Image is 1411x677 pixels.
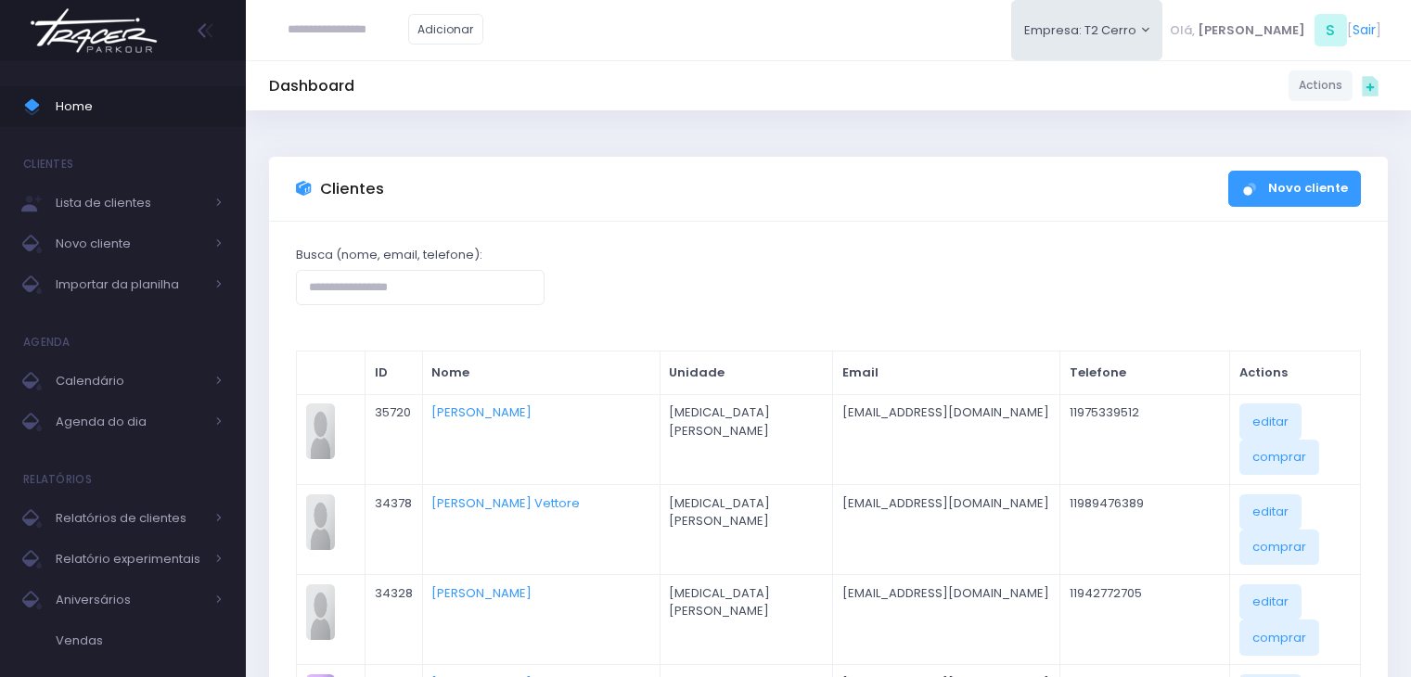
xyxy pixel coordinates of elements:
td: 11989476389 [1060,484,1230,574]
span: Vendas [56,629,223,653]
td: [MEDICAL_DATA] [PERSON_NAME] [660,394,832,484]
span: Calendário [56,369,204,393]
th: Telefone [1060,351,1230,395]
td: 35720 [366,394,423,484]
span: Aniversários [56,588,204,612]
td: 11975339512 [1060,394,1230,484]
h5: Dashboard [269,77,354,96]
th: Email [832,351,1059,395]
a: Sair [1353,20,1376,40]
td: 11942772705 [1060,575,1230,665]
span: Relatórios de clientes [56,506,204,530]
a: [PERSON_NAME] [431,584,532,602]
label: Busca (nome, email, telefone): [296,246,482,264]
th: Actions [1230,351,1361,395]
a: comprar [1239,620,1319,655]
th: Nome [422,351,660,395]
a: Actions [1289,70,1353,101]
span: Importar da planilha [56,273,204,297]
a: [PERSON_NAME] Vettore [431,494,580,512]
span: Relatório experimentais [56,547,204,571]
a: editar [1239,494,1302,530]
a: Novo cliente [1228,171,1361,207]
span: Agenda do dia [56,410,204,434]
td: 34328 [366,575,423,665]
h4: Relatórios [23,461,92,498]
td: [MEDICAL_DATA] [PERSON_NAME] [660,575,832,665]
a: editar [1239,403,1302,439]
span: Home [56,95,223,119]
a: [PERSON_NAME] [431,403,532,421]
td: 34378 [366,484,423,574]
td: [MEDICAL_DATA] [PERSON_NAME] [660,484,832,574]
th: Unidade [660,351,832,395]
a: comprar [1239,440,1319,475]
span: Olá, [1170,21,1195,40]
th: ID [366,351,423,395]
span: [PERSON_NAME] [1198,21,1305,40]
h4: Agenda [23,324,71,361]
span: S [1315,14,1347,46]
h3: Clientes [320,180,384,198]
a: comprar [1239,530,1319,565]
td: [EMAIL_ADDRESS][DOMAIN_NAME] [832,575,1059,665]
a: editar [1239,584,1302,620]
div: [ ] [1162,9,1388,51]
span: Novo cliente [56,232,204,256]
span: Lista de clientes [56,191,204,215]
td: [EMAIL_ADDRESS][DOMAIN_NAME] [832,484,1059,574]
h4: Clientes [23,146,73,183]
td: [EMAIL_ADDRESS][DOMAIN_NAME] [832,394,1059,484]
a: Adicionar [408,14,484,45]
